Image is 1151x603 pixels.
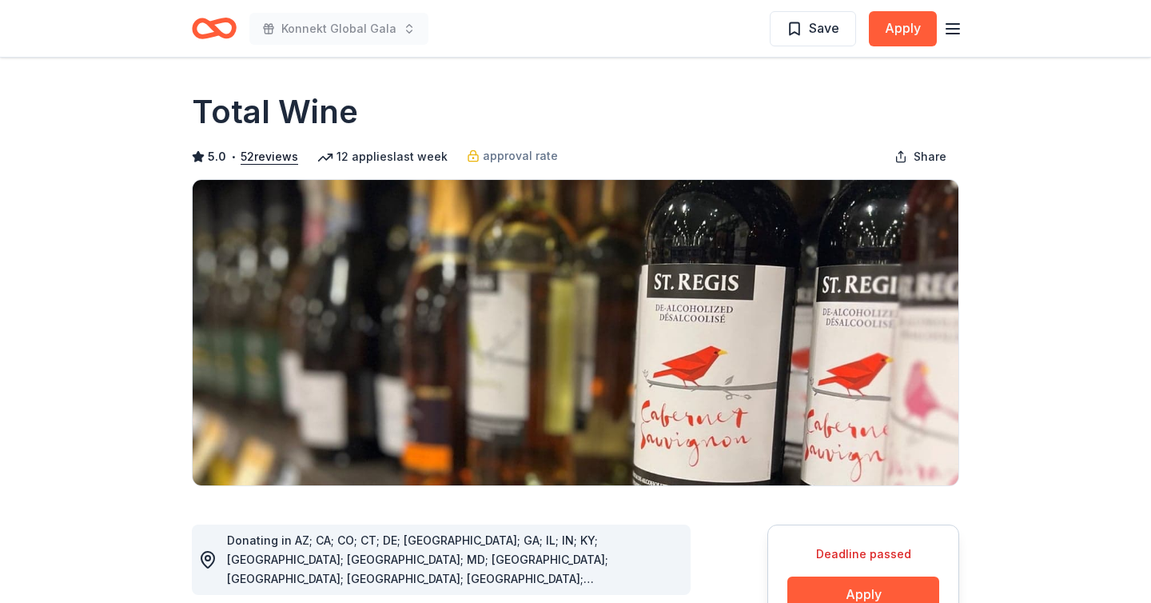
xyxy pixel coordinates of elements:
[467,146,558,166] a: approval rate
[192,90,358,134] h1: Total Wine
[317,147,448,166] div: 12 applies last week
[882,141,959,173] button: Share
[770,11,856,46] button: Save
[787,545,939,564] div: Deadline passed
[281,19,396,38] span: Konnekt Global Gala
[483,146,558,166] span: approval rate
[193,180,958,485] img: Image for Total Wine
[914,147,946,166] span: Share
[869,11,937,46] button: Apply
[192,10,237,47] a: Home
[208,147,226,166] span: 5.0
[249,13,428,45] button: Konnekt Global Gala
[241,147,298,166] button: 52reviews
[231,150,237,163] span: •
[809,18,839,38] span: Save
